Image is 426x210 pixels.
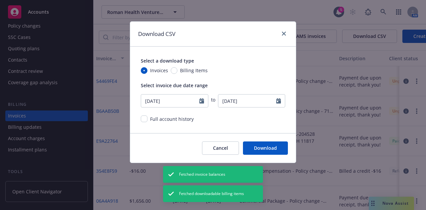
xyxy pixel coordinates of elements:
[199,98,204,104] svg: Calendar
[202,141,239,155] button: Cancel
[138,30,175,38] h1: Download CSV
[180,67,208,74] span: Billing Items
[276,98,281,104] svg: Calendar
[150,116,194,122] span: Full account history
[179,191,244,197] span: Fetched downloadable billing items
[243,141,288,155] button: Download
[141,92,285,107] div: to
[150,67,168,74] span: Invoices
[141,95,199,107] input: MM/DD/YYYY
[141,82,208,89] span: Select invoice due date range
[179,171,225,177] span: Fetched invoice balances
[280,30,288,38] a: close
[171,67,177,74] input: Billing Items
[141,67,147,74] input: Invoices
[141,58,194,64] span: Select a download type
[218,95,277,107] input: MM/DD/YYYY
